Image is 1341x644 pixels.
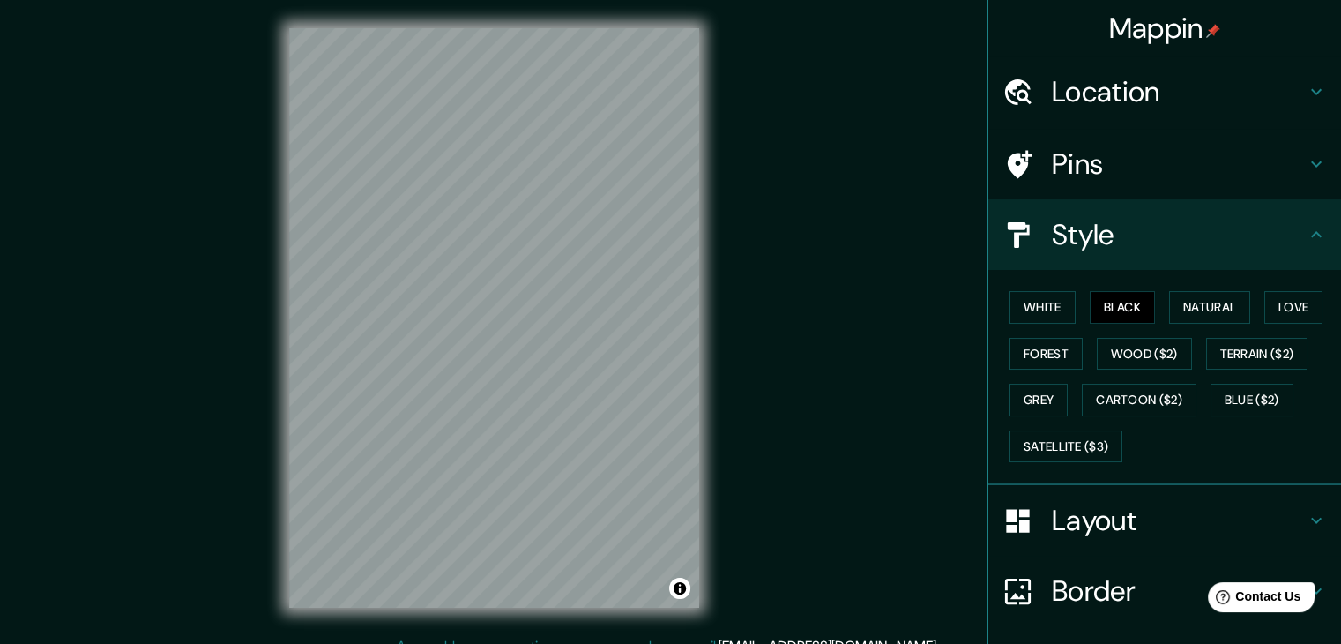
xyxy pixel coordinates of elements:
[1097,338,1192,371] button: Wood ($2)
[988,129,1341,199] div: Pins
[1169,291,1250,324] button: Natural
[1009,291,1076,324] button: White
[1052,74,1306,109] h4: Location
[1052,217,1306,252] h4: Style
[1009,431,1122,463] button: Satellite ($3)
[1184,575,1322,625] iframe: Help widget launcher
[988,199,1341,270] div: Style
[988,556,1341,626] div: Border
[1082,384,1196,416] button: Cartoon ($2)
[1206,338,1308,371] button: Terrain ($2)
[1052,503,1306,538] h4: Layout
[1211,384,1293,416] button: Blue ($2)
[988,56,1341,127] div: Location
[1090,291,1156,324] button: Black
[1206,24,1220,38] img: pin-icon.png
[988,485,1341,556] div: Layout
[669,578,690,599] button: Toggle attribution
[1109,11,1221,46] h4: Mappin
[1009,338,1083,371] button: Forest
[1264,291,1322,324] button: Love
[1052,573,1306,609] h4: Border
[1052,146,1306,182] h4: Pins
[1009,384,1068,416] button: Grey
[289,28,699,608] canvas: Map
